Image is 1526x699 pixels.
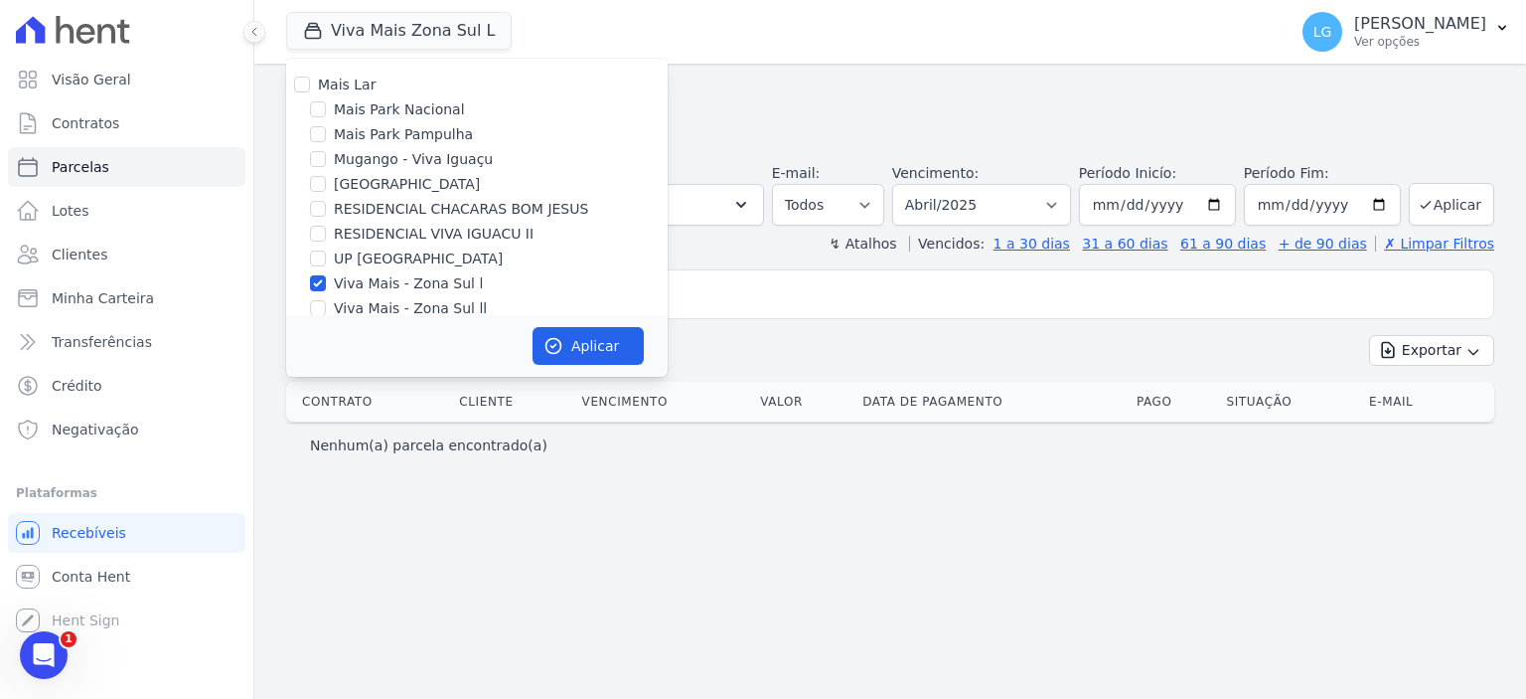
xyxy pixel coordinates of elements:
[909,236,985,252] label: Vencidos:
[1361,382,1466,422] th: E-mail
[8,103,245,143] a: Contratos
[993,236,1070,252] a: 1 a 30 dias
[334,249,503,269] label: UP [GEOGRAPHIC_DATA]
[1287,4,1526,60] button: LG [PERSON_NAME] Ver opções
[1279,236,1367,252] a: + de 90 dias
[1079,165,1176,181] label: Período Inicío:
[1354,14,1486,34] p: [PERSON_NAME]
[52,201,89,221] span: Lotes
[8,366,245,406] a: Crédito
[52,332,152,352] span: Transferências
[52,157,109,177] span: Parcelas
[8,513,245,553] a: Recebíveis
[20,631,68,679] iframe: Intercom live chat
[52,420,139,439] span: Negativação
[310,436,547,455] p: Nenhum(a) parcela encontrado(a)
[61,631,76,647] span: 1
[1409,183,1494,226] button: Aplicar
[334,224,534,245] label: RESIDENCIAL VIVA IGUACU II
[16,481,237,505] div: Plataformas
[8,191,245,231] a: Lotes
[829,236,896,252] label: ↯ Atalhos
[286,80,1494,115] h2: Parcelas
[8,322,245,362] a: Transferências
[286,12,512,50] button: Viva Mais Zona Sul L
[334,124,473,145] label: Mais Park Pampulha
[1313,25,1332,39] span: LG
[52,288,154,308] span: Minha Carteira
[334,273,483,294] label: Viva Mais - Zona Sul l
[1369,335,1494,366] button: Exportar
[334,174,480,195] label: [GEOGRAPHIC_DATA]
[8,60,245,99] a: Visão Geral
[1180,236,1266,252] a: 61 a 90 dias
[286,382,451,422] th: Contrato
[854,382,1129,422] th: Data de Pagamento
[1354,34,1486,50] p: Ver opções
[52,70,131,89] span: Visão Geral
[52,113,119,133] span: Contratos
[8,410,245,449] a: Negativação
[1218,382,1361,422] th: Situação
[52,245,107,264] span: Clientes
[451,382,573,422] th: Cliente
[334,99,465,120] label: Mais Park Nacional
[1375,236,1494,252] a: ✗ Limpar Filtros
[574,382,753,422] th: Vencimento
[772,165,821,181] label: E-mail:
[334,298,487,319] label: Viva Mais - Zona Sul ll
[1082,236,1167,252] a: 31 a 60 dias
[752,382,854,422] th: Valor
[1244,163,1401,184] label: Período Fim:
[1129,382,1219,422] th: Pago
[52,523,126,543] span: Recebíveis
[8,557,245,597] a: Conta Hent
[8,235,245,274] a: Clientes
[334,199,588,220] label: RESIDENCIAL CHACARAS BOM JESUS
[52,567,130,587] span: Conta Hent
[892,165,979,181] label: Vencimento:
[334,149,493,170] label: Mugango - Viva Iguaçu
[8,278,245,318] a: Minha Carteira
[52,376,102,396] span: Crédito
[8,147,245,187] a: Parcelas
[533,327,644,365] button: Aplicar
[318,77,376,92] label: Mais Lar
[323,274,1485,314] input: Buscar por nome do lote ou do cliente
